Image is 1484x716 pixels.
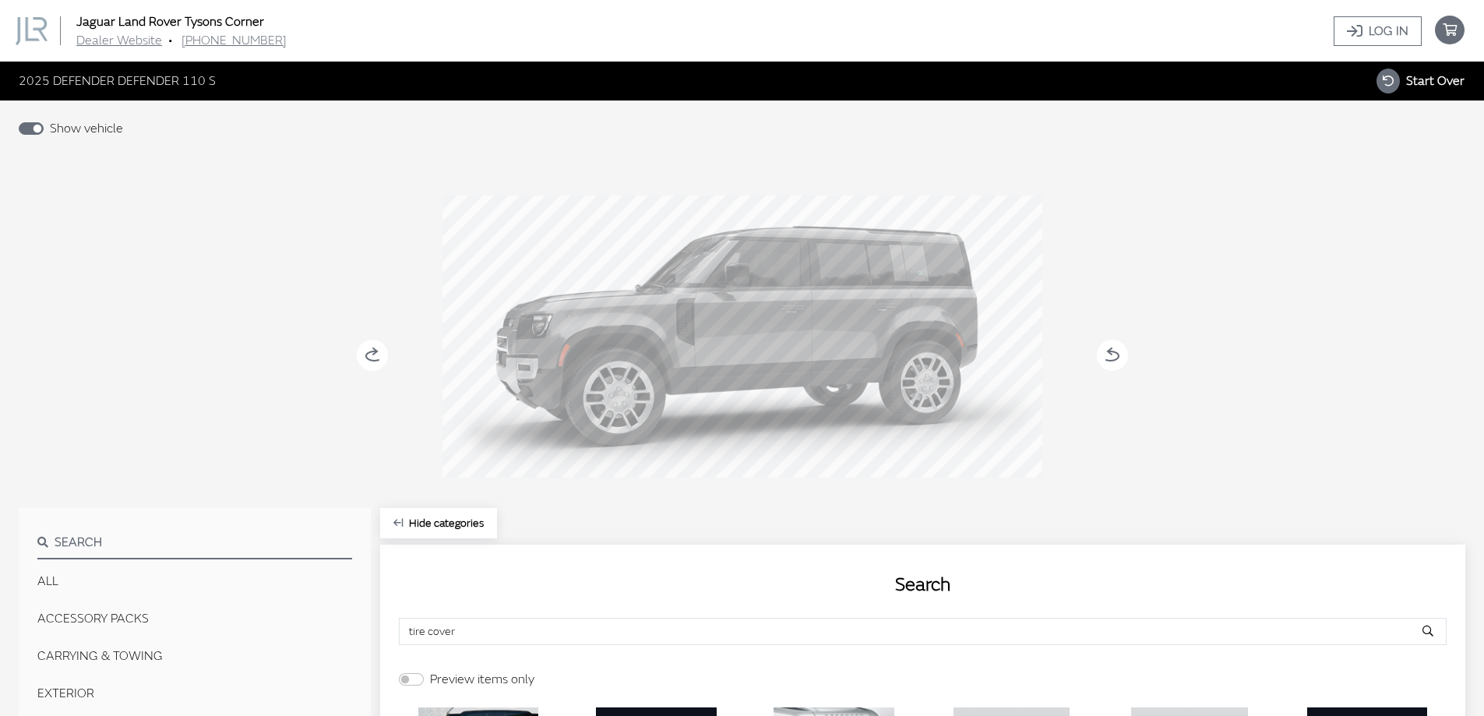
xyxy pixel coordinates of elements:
span: Start Over [1406,73,1465,89]
a: Jaguar Land Rover Tysons Corner logo [16,16,73,45]
span: Click to hide category section. [409,517,484,530]
span: 2025 DEFENDER DEFENDER 110 S [19,72,216,90]
label: Preview items only [430,670,534,689]
a: [PHONE_NUMBER] [182,33,287,48]
a: Log In [1334,16,1422,46]
span: Search [55,534,102,550]
span: • [168,33,172,48]
button: Search [1410,619,1446,644]
button: EXTERIOR [37,678,352,709]
button: CARRYING & TOWING [37,640,352,672]
input: Search [400,619,1411,644]
button: Hide categories [380,508,497,538]
label: Show vehicle [50,119,123,138]
a: Jaguar Land Rover Tysons Corner [76,14,264,30]
a: Dealer Website [76,33,162,48]
button: your cart [1434,3,1484,58]
button: Start Over [1376,68,1465,94]
button: ACCESSORY PACKS [37,603,352,634]
img: Dashboard [16,17,48,45]
span: Log In [1369,22,1408,41]
button: All [37,566,352,597]
h2: Search [399,571,1447,599]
